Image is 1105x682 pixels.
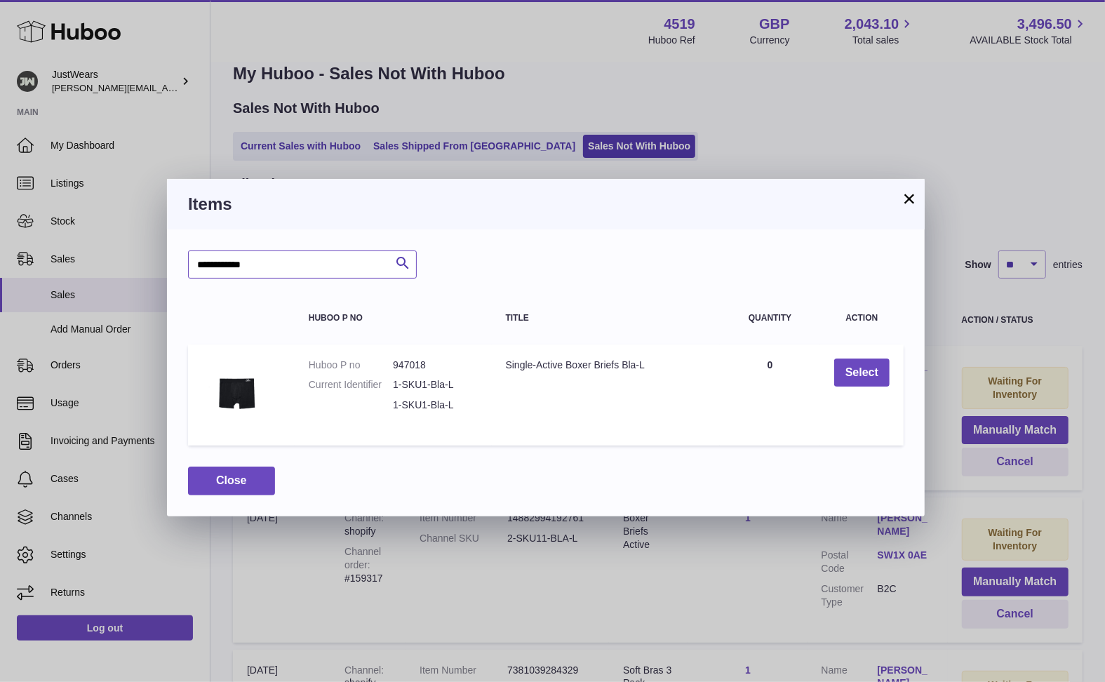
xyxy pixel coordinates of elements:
[720,345,820,446] td: 0
[202,359,272,429] img: Single-Active Boxer Briefs Bla-L
[492,300,721,337] th: Title
[188,193,904,215] h3: Items
[901,190,918,207] button: ×
[393,378,477,392] dd: 1-SKU1-Bla-L
[216,474,247,486] span: Close
[834,359,890,387] button: Select
[309,359,393,372] dt: Huboo P no
[295,300,492,337] th: Huboo P no
[820,300,904,337] th: Action
[393,359,477,372] dd: 947018
[720,300,820,337] th: Quantity
[188,467,275,495] button: Close
[393,399,477,412] dd: 1-SKU1-Bla-L
[506,359,706,372] div: Single-Active Boxer Briefs Bla-L
[309,378,393,392] dt: Current Identifier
